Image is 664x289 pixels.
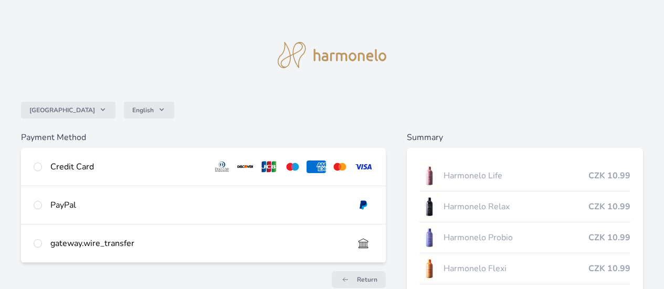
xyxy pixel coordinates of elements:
img: CLEAN_FLEXI_se_stinem_x-hi_(1)-lo.jpg [419,255,439,282]
img: logo.svg [278,42,387,68]
h6: Payment Method [21,131,386,144]
h6: Summary [407,131,643,144]
img: jcb.svg [259,160,279,173]
img: discover.svg [236,160,255,173]
img: diners.svg [213,160,232,173]
img: amex.svg [307,160,326,173]
img: visa.svg [354,160,373,173]
span: CZK 10.99 [588,169,630,182]
img: CLEAN_PROBIO_se_stinem_x-lo.jpg [419,224,439,251]
span: Harmonelo Flexi [444,262,588,275]
button: [GEOGRAPHIC_DATA] [21,102,115,119]
img: CLEAN_LIFE_se_stinem_x-lo.jpg [419,163,439,189]
span: Harmonelo Probio [444,231,588,244]
img: paypal.svg [354,199,373,211]
img: bankTransfer_IBAN.svg [354,237,373,250]
span: [GEOGRAPHIC_DATA] [29,106,95,114]
span: CZK 10.99 [588,262,630,275]
span: Harmonelo Life [444,169,588,182]
img: CLEAN_RELAX_se_stinem_x-lo.jpg [419,194,439,220]
a: Return [332,271,386,288]
span: Return [357,275,377,284]
img: mc.svg [330,160,350,173]
span: Harmonelo Relax [444,200,588,213]
div: gateway.wire_transfer [50,237,345,250]
span: CZK 10.99 [588,231,630,244]
span: English [132,106,154,114]
span: CZK 10.99 [588,200,630,213]
div: Credit Card [50,160,204,173]
div: PayPal [50,199,345,211]
button: English [124,102,174,119]
img: maestro.svg [283,160,302,173]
